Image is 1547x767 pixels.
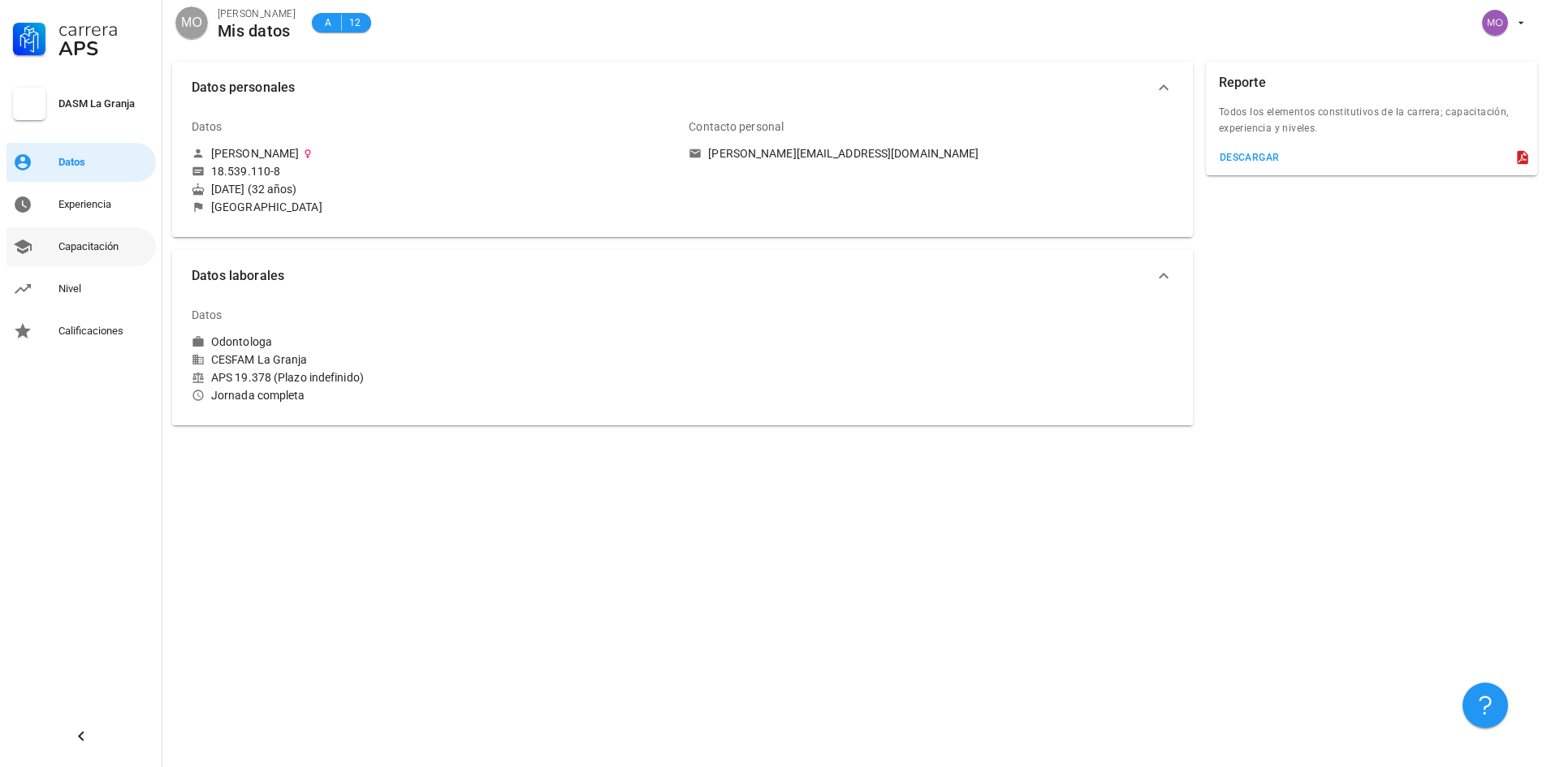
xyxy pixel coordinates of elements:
div: Nivel [58,282,149,295]
span: 12 [348,15,361,31]
div: [DATE] (32 años) [192,182,676,196]
button: Datos laborales [172,250,1193,302]
div: Todos los elementos constitutivos de la carrera; capacitación, experiencia y niveles. [1206,104,1537,146]
span: Datos personales [192,76,1154,99]
div: Contacto personal [689,107,784,146]
div: descargar [1219,152,1280,163]
div: avatar [1482,10,1508,36]
div: Experiencia [58,198,149,211]
div: Mis datos [218,22,296,40]
div: Calificaciones [58,325,149,338]
div: Datos [192,107,223,146]
div: [GEOGRAPHIC_DATA] [211,200,322,214]
div: CESFAM La Granja [192,352,676,367]
div: Carrera [58,19,149,39]
a: Capacitación [6,227,156,266]
span: A [322,15,335,31]
div: [PERSON_NAME][EMAIL_ADDRESS][DOMAIN_NAME] [708,146,979,161]
button: Datos personales [172,62,1193,114]
div: [PERSON_NAME] [218,6,296,22]
a: Datos [6,143,156,182]
div: APS 19.378 (Plazo indefinido) [192,370,676,385]
div: Capacitación [58,240,149,253]
span: MO [181,6,202,39]
div: 18.539.110-8 [211,164,280,179]
div: avatar [175,6,208,39]
div: Odontologa [211,334,272,349]
button: avatar [1471,8,1534,37]
div: Datos [58,156,149,169]
div: [PERSON_NAME] [211,146,299,161]
div: APS [58,39,149,58]
a: Nivel [6,269,156,308]
a: Calificaciones [6,312,156,351]
div: Jornada completa [192,388,676,403]
div: Reporte [1219,62,1266,104]
a: Experiencia [6,185,156,224]
span: Datos laborales [192,265,1154,287]
div: Datos [192,295,223,334]
div: DASM La Granja [58,97,149,110]
button: descargar [1212,146,1286,169]
a: [PERSON_NAME][EMAIL_ADDRESS][DOMAIN_NAME] [689,146,1173,161]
